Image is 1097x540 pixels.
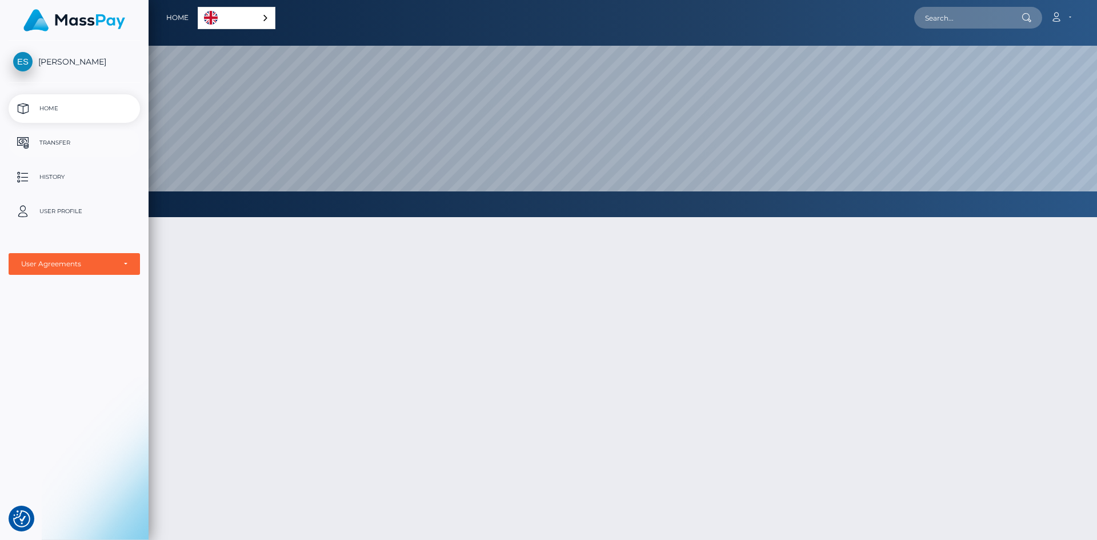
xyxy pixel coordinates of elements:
p: Home [13,100,135,117]
a: History [9,163,140,191]
a: Home [166,6,189,30]
img: Revisit consent button [13,510,30,527]
a: Transfer [9,129,140,157]
input: Search... [914,7,1022,29]
span: [PERSON_NAME] [9,57,140,67]
div: Language [198,7,275,29]
a: Home [9,94,140,123]
p: History [13,169,135,186]
img: MassPay [23,9,125,31]
p: User Profile [13,203,135,220]
a: User Profile [9,197,140,226]
aside: Language selected: English [198,7,275,29]
div: User Agreements [21,259,115,269]
button: Consent Preferences [13,510,30,527]
p: Transfer [13,134,135,151]
button: User Agreements [9,253,140,275]
a: English [198,7,275,29]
